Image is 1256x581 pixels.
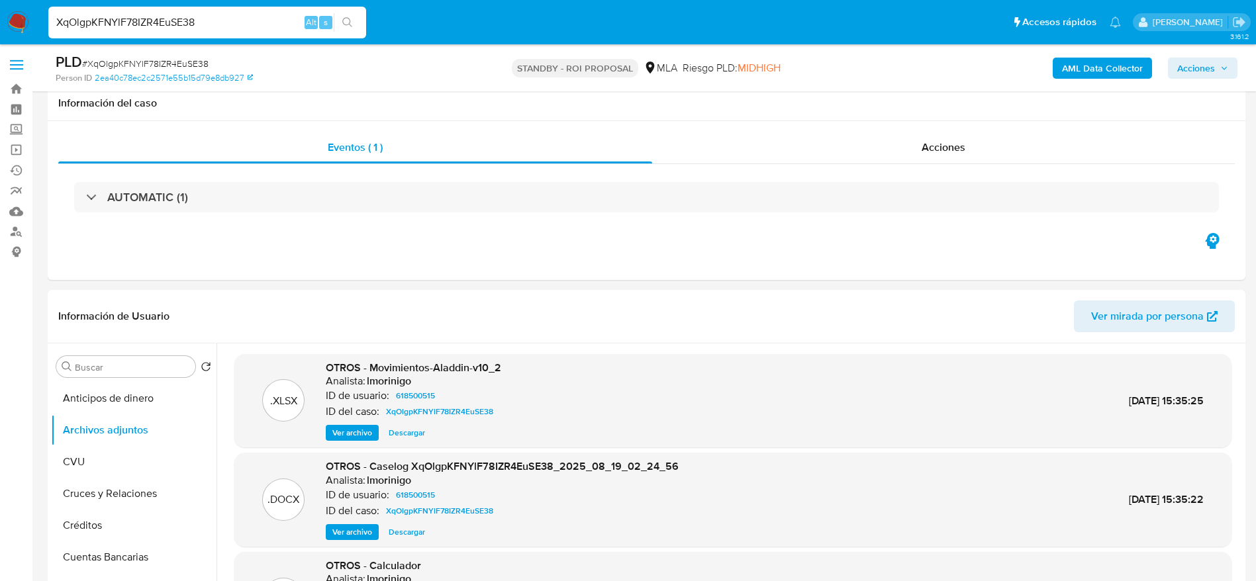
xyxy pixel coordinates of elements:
[326,375,365,388] p: Analista:
[270,394,297,408] p: .XLSX
[396,487,435,503] span: 618500515
[367,474,411,487] h6: lmorinigo
[326,459,679,474] span: OTROS - Caselog XqOlgpKFNYlF78IZR4EuSE38_2025_08_19_02_24_56
[326,474,365,487] p: Analista:
[386,503,493,519] span: XqOlgpKFNYlF78IZR4EuSE38
[51,510,217,541] button: Créditos
[326,389,389,402] p: ID de usuario:
[58,97,1235,110] h1: Información del caso
[332,525,372,539] span: Ver archivo
[51,541,217,573] button: Cuentas Bancarias
[56,72,92,84] b: Person ID
[324,16,328,28] span: s
[58,310,169,323] h1: Información de Usuario
[1062,58,1143,79] b: AML Data Collector
[82,57,209,70] span: # XqOlgpKFNYlF78IZR4EuSE38
[326,425,379,441] button: Ver archivo
[1110,17,1121,28] a: Notificaciones
[391,388,440,404] a: 618500515
[95,72,253,84] a: 2ea40c78ec2c2571e55b15d79e8db927
[334,13,361,32] button: search-icon
[381,503,499,519] a: XqOlgpKFNYlF78IZR4EuSE38
[389,525,425,539] span: Descargar
[683,61,781,75] span: Riesgo PLD:
[48,14,366,31] input: Buscar usuario o caso...
[1177,58,1215,79] span: Acciones
[51,414,217,446] button: Archivos adjuntos
[74,182,1219,212] div: AUTOMATIC (1)
[1129,393,1204,408] span: [DATE] 15:35:25
[107,190,188,204] h3: AUTOMATIC (1)
[1232,15,1246,29] a: Salir
[51,478,217,510] button: Cruces y Relaciones
[332,426,372,439] span: Ver archivo
[381,404,499,420] a: XqOlgpKFNYlF78IZR4EuSE38
[644,61,677,75] div: MLA
[326,488,389,502] p: ID de usuario:
[306,16,316,28] span: Alt
[326,524,379,540] button: Ver archivo
[75,361,190,373] input: Buscar
[367,375,411,388] h6: lmorinigo
[1129,492,1204,507] span: [DATE] 15:35:22
[326,504,379,517] p: ID del caso:
[1074,300,1235,332] button: Ver mirada por persona
[391,487,440,503] a: 618500515
[386,404,493,420] span: XqOlgpKFNYlF78IZR4EuSE38
[922,140,965,155] span: Acciones
[56,51,82,72] b: PLD
[738,60,781,75] span: MIDHIGH
[201,361,211,376] button: Volver al orden por defecto
[326,360,501,375] span: OTROS - Movimientos-Aladdin-v10_2
[382,425,432,441] button: Descargar
[51,382,217,414] button: Anticipos de dinero
[1168,58,1237,79] button: Acciones
[326,558,421,573] span: OTROS - Calculador
[267,492,299,507] p: .DOCX
[1153,16,1228,28] p: elaine.mcfarlane@mercadolibre.com
[396,388,435,404] span: 618500515
[1053,58,1152,79] button: AML Data Collector
[1091,300,1204,332] span: Ver mirada por persona
[326,405,379,418] p: ID del caso:
[382,524,432,540] button: Descargar
[389,426,425,439] span: Descargar
[51,446,217,478] button: CVU
[1022,15,1096,29] span: Accesos rápidos
[328,140,383,155] span: Eventos ( 1 )
[62,361,72,372] button: Buscar
[512,59,638,77] p: STANDBY - ROI PROPOSAL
